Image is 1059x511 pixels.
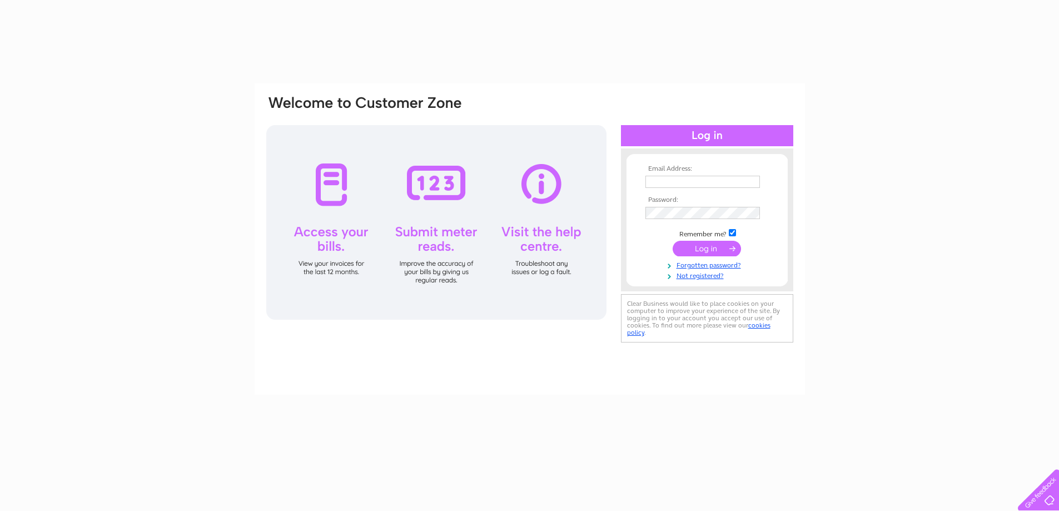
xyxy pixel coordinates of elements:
[627,321,770,336] a: cookies policy
[645,259,772,270] a: Forgotten password?
[621,294,793,343] div: Clear Business would like to place cookies on your computer to improve your experience of the sit...
[673,241,741,256] input: Submit
[643,196,772,204] th: Password:
[645,270,772,280] a: Not registered?
[643,227,772,239] td: Remember me?
[643,165,772,173] th: Email Address:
